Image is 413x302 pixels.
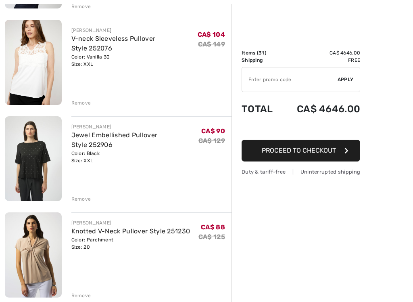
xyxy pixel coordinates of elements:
[5,20,62,105] img: V-neck Sleeveless Pullover Style 252076
[281,57,360,64] td: Free
[5,116,62,201] img: Jewel Embellished Pullover Style 252906
[71,150,198,164] div: Color: Black Size: XXL
[71,227,190,235] a: Knotted V-Neck Pullover Style 251230
[198,233,225,241] s: CA$ 125
[71,3,91,10] div: Remove
[5,212,62,297] img: Knotted V-Neck Pullover Style 251230
[71,53,198,68] div: Color: Vanilla 30 Size: XXL
[71,123,198,130] div: [PERSON_NAME]
[242,123,360,137] iframe: PayPal-paypal
[71,236,190,251] div: Color: Parchment Size: 20
[242,140,360,161] button: Proceed to Checkout
[281,95,360,123] td: CA$ 4646.00
[201,223,225,231] span: CA$ 88
[262,147,336,154] span: Proceed to Checkout
[71,35,156,52] a: V-neck Sleeveless Pullover Style 252076
[281,49,360,57] td: CA$ 4646.00
[259,50,265,56] span: 31
[71,131,158,149] a: Jewel Embellished Pullover Style 252906
[198,137,225,145] s: CA$ 129
[201,127,225,135] span: CA$ 90
[242,95,281,123] td: Total
[242,49,281,57] td: Items ( )
[198,31,225,38] span: CA$ 104
[242,57,281,64] td: Shipping
[242,168,360,176] div: Duty & tariff-free | Uninterrupted shipping
[338,76,354,83] span: Apply
[71,195,91,203] div: Remove
[242,67,338,92] input: Promo code
[71,219,190,226] div: [PERSON_NAME]
[71,292,91,299] div: Remove
[198,40,225,48] s: CA$ 149
[71,99,91,107] div: Remove
[71,27,198,34] div: [PERSON_NAME]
